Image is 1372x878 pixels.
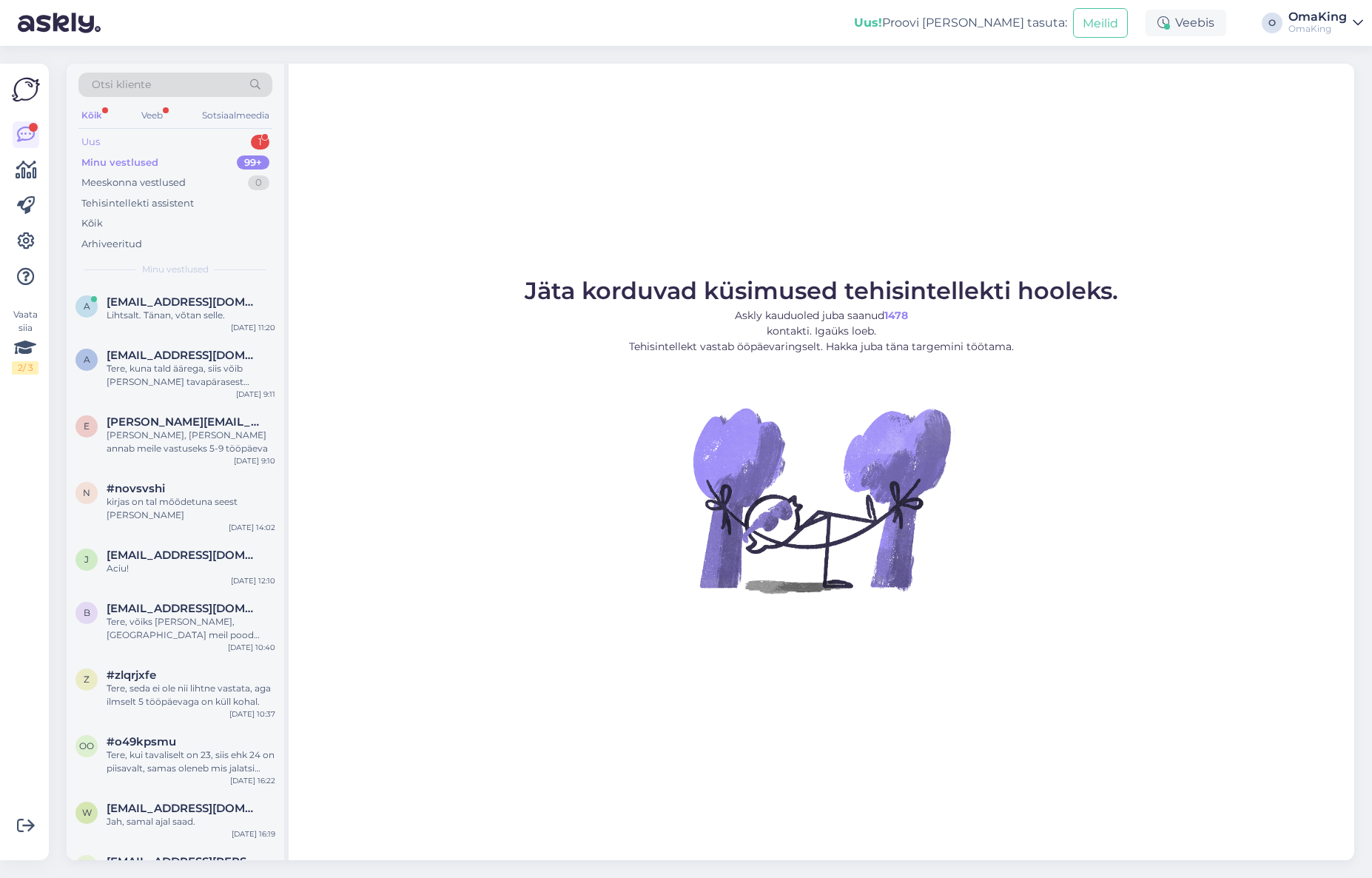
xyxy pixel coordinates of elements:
font: [PERSON_NAME], [PERSON_NAME] annab meile vastuseks 5-9 tööpäeva [107,429,268,454]
font: [EMAIL_ADDRESS][DOMAIN_NAME] [107,801,310,815]
font: e [84,420,90,432]
span: bluiv91@gmail.com [107,602,260,615]
span: jurgutee@gmail.com [107,549,260,562]
font: 1478 [884,309,908,322]
font: a [84,354,90,365]
font: [DATE] 16:19 [232,829,275,839]
font: Otsi kliente [92,78,151,91]
font: OmaKing [1288,23,1331,34]
font: Minu vestlused [81,156,158,168]
font: Arhiveeritud [81,238,142,249]
font: Meeskonna vestlused [81,176,186,188]
font: Uus! [854,16,882,30]
font: Askly kaudu [735,309,797,322]
font: OmaKing [1288,10,1347,24]
font: z [84,674,90,685]
span: kask.marianne@gmail.com [107,855,260,868]
font: [EMAIL_ADDRESS][DOMAIN_NAME] [107,295,310,309]
font: w [82,807,92,818]
font: Meilid [1083,16,1118,30]
a: OmaKingOmaKing [1288,11,1363,35]
font: Tere, võiks [PERSON_NAME], [GEOGRAPHIC_DATA] meil pood Telliskivis, seal saaksite ka proovida kohe. [107,616,260,667]
font: Tere, kui tavaliselt on 23, siis ehk 24 on piisavalt, samas oleneb mis jalatsi soovid osta. Meil ... [107,749,275,800]
font: [DATE] 16:22 [230,776,275,785]
font: #o49kpsmu [107,734,176,748]
font: oo [79,740,94,751]
font: Tere, seda ei ole nii lihtne vastata, aga ilmselt 5 tööpäevaga on küll kohal. [107,683,271,707]
font: [DATE] 11:20 [231,323,275,332]
font: [DATE] 9:11 [236,389,275,399]
button: Meilid [1073,8,1128,37]
font: 2 [18,362,23,373]
font: Tehisintellekti assistent [81,197,194,209]
font: a [84,301,90,312]
font: kontakti. Igaüks loeb. [767,324,876,338]
span: annelehtmae77@gmail.com [107,349,260,362]
font: [EMAIL_ADDRESS][DOMAIN_NAME] [107,601,310,615]
img: Askly logo [12,76,40,104]
font: Jah, samal ajal saad. [107,816,195,827]
font: kirjas on tal mõõdetuna seest [PERSON_NAME] [107,496,238,520]
font: Aciu! [107,563,129,574]
font: #zlqrjxfe [107,668,156,682]
font: b [84,607,90,618]
font: Sotsiaalmeedia [202,110,269,121]
font: [DATE] 10:40 [228,643,275,652]
font: Uus [81,135,100,147]
font: j [84,554,89,565]
font: Tere, kuna tald äärega, siis võib [PERSON_NAME] tavapärasest suurem number. [107,363,249,401]
font: [DATE] 9:10 [234,456,275,466]
span: elinor.brook@outlook.com [107,415,260,429]
font: 0 [255,176,262,188]
font: [EMAIL_ADDRESS][DOMAIN_NAME] [107,348,310,362]
font: Proovi [PERSON_NAME] tasuta: [882,16,1067,30]
font: Jäta korduvad küsimused tehisintellekti hooleks. [525,276,1118,305]
span: wendytniyol@gmail.com [107,802,260,815]
font: / 3 [23,362,33,373]
span: #zlqrjxfe [107,668,156,682]
font: Kõik [81,217,103,229]
img: Vestlus pole aktiivne [688,366,955,633]
font: #novsvshi [107,481,165,495]
font: [DATE] 14:02 [229,523,275,532]
font: n [83,487,90,498]
font: 1 [258,135,262,147]
font: Minu vestlused [142,264,209,275]
font: O [1268,17,1276,28]
font: [DATE] 12:10 [231,576,275,586]
font: [EMAIL_ADDRESS][DOMAIN_NAME] [107,548,310,562]
font: Tehisintellekt vastab ööpäevaringselt. Hakka juba täna targemini töötama. [629,340,1014,353]
font: Veebis [1175,16,1214,30]
font: Vaata siia [13,309,38,333]
font: Veeb [141,110,163,121]
span: armin@sevensundays.ee [107,295,260,309]
font: 99+ [244,156,262,168]
font: [DATE] 10:37 [229,709,275,719]
font: Lihtsalt. Tänan, võtan selle. [107,309,225,321]
font: [PERSON_NAME][EMAIL_ADDRESS][DOMAIN_NAME] [107,415,407,429]
font: Kõik [81,110,102,121]
font: oled juba saanud [797,309,884,322]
